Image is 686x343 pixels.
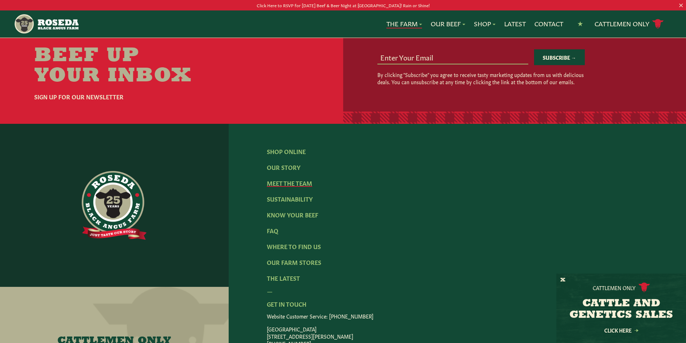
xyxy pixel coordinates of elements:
p: Click Here to RSVP for [DATE] Beef & Beer Night at [GEOGRAPHIC_DATA]! Rain or Shine! [34,1,652,9]
p: By clicking "Subscribe" you agree to receive tasty marketing updates from us with delicious deals... [377,71,585,85]
a: Latest [504,19,526,28]
a: The Farm [386,19,422,28]
a: Shop Online [267,147,306,155]
a: Contact [534,19,563,28]
h2: Beef Up Your Inbox [34,46,219,86]
a: Sustainability [267,195,313,203]
a: Click Here [589,328,654,333]
a: Meet The Team [267,179,312,187]
a: Our Story [267,163,300,171]
a: Cattlemen Only [595,18,664,30]
button: X [560,276,565,284]
p: Cattlemen Only [593,284,636,291]
h3: CATTLE AND GENETICS SALES [565,298,677,321]
a: The Latest [267,274,300,282]
button: Subscribe → [534,49,585,65]
img: https://roseda.com/wp-content/uploads/2021/06/roseda-25-full@2x.png [82,171,147,240]
p: Website Customer Service: [PHONE_NUMBER] [267,312,648,320]
input: Enter Your Email [377,50,528,64]
h6: Sign Up For Our Newsletter [34,92,219,101]
nav: Main Navigation [14,10,672,37]
a: FAQ [267,226,278,234]
a: Where To Find Us [267,242,321,250]
img: https://roseda.com/wp-content/uploads/2021/05/roseda-25-header.png [14,13,78,35]
div: — [267,286,648,295]
a: Our Farm Stores [267,258,321,266]
a: Shop [474,19,496,28]
a: Know Your Beef [267,211,318,218]
a: Our Beef [431,19,465,28]
img: cattle-icon.svg [638,283,650,292]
